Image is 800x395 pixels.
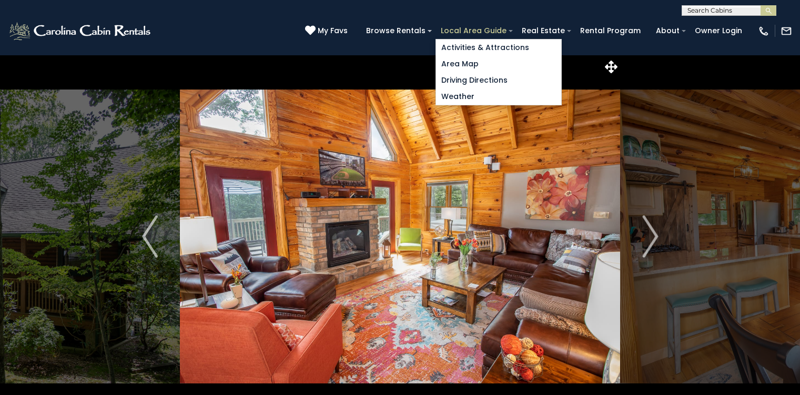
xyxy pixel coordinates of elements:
[318,25,348,36] span: My Favs
[690,23,747,39] a: Owner Login
[758,25,769,37] img: phone-regular-white.png
[651,23,685,39] a: About
[436,39,561,56] a: Activities & Attractions
[8,21,154,42] img: White-1-2.png
[642,215,658,258] img: arrow
[142,215,158,258] img: arrow
[436,72,561,88] a: Driving Directions
[305,25,350,37] a: My Favs
[436,88,561,105] a: Weather
[436,23,512,39] a: Local Area Guide
[361,23,431,39] a: Browse Rentals
[781,25,792,37] img: mail-regular-white.png
[575,23,646,39] a: Rental Program
[436,56,561,72] a: Area Map
[517,23,570,39] a: Real Estate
